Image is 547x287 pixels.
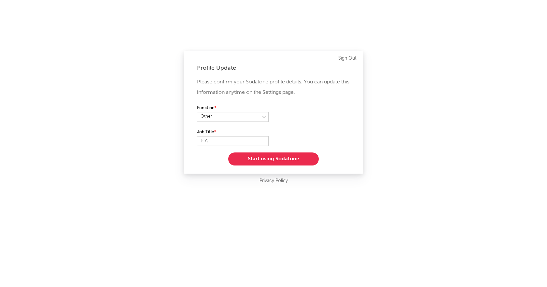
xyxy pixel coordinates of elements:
p: Please confirm your Sodatone profile details. You can update this information anytime on the Sett... [197,77,350,98]
a: Privacy Policy [259,177,288,185]
label: Job Title [197,128,269,136]
a: Sign Out [338,54,357,62]
div: Profile Update [197,64,350,72]
button: Start using Sodatone [228,152,319,165]
label: Function [197,104,269,112]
